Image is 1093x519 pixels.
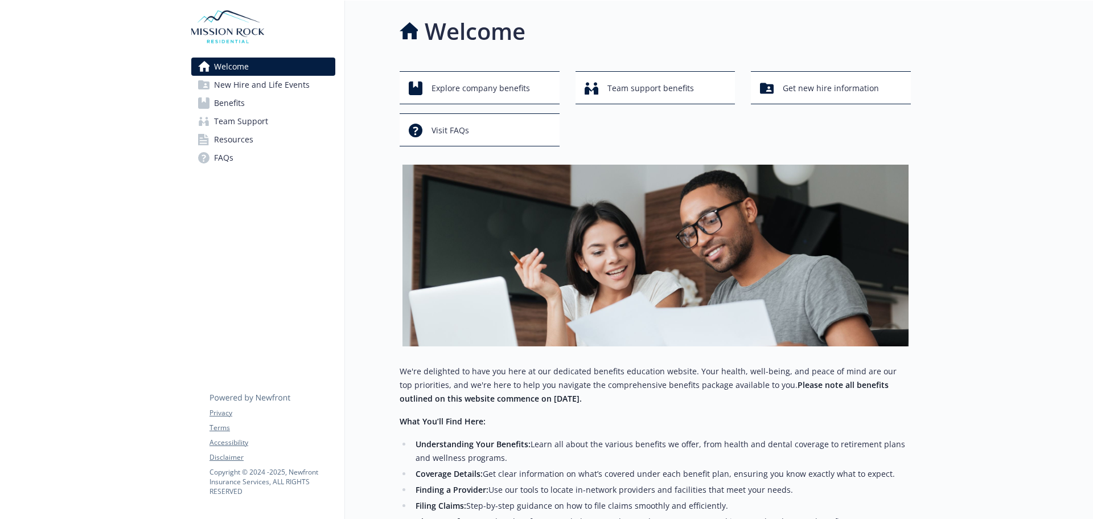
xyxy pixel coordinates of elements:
button: Get new hire information [751,71,911,104]
a: FAQs [191,149,335,167]
strong: Understanding Your Benefits: [416,439,531,449]
a: Welcome [191,58,335,76]
a: Benefits [191,94,335,112]
li: Step-by-step guidance on how to file claims smoothly and efficiently. [412,499,911,513]
a: Disclaimer [209,452,335,463]
button: Explore company benefits [400,71,560,104]
a: Terms [209,423,335,433]
li: Use our tools to locate in-network providers and facilities that meet your needs. [412,483,911,497]
button: Visit FAQs [400,113,560,146]
strong: Coverage Details: [416,468,483,479]
a: New Hire and Life Events [191,76,335,94]
strong: What You’ll Find Here: [400,416,486,427]
span: Resources [214,130,253,149]
a: Team Support [191,112,335,130]
img: overview page banner [402,165,909,346]
h1: Welcome [425,14,525,48]
button: Team support benefits [576,71,735,104]
span: Visit FAQs [432,120,469,141]
a: Privacy [209,408,335,418]
span: New Hire and Life Events [214,76,310,94]
strong: Filing Claims: [416,500,466,511]
span: Team support benefits [607,77,694,99]
span: Benefits [214,94,245,112]
strong: Finding a Provider: [416,484,488,495]
p: We're delighted to have you here at our dedicated benefits education website. Your health, well-b... [400,365,911,406]
span: Welcome [214,58,249,76]
p: Copyright © 2024 - 2025 , Newfront Insurance Services, ALL RIGHTS RESERVED [209,467,335,496]
span: Explore company benefits [432,77,530,99]
span: Get new hire information [783,77,879,99]
a: Resources [191,130,335,149]
span: FAQs [214,149,233,167]
li: Get clear information on what’s covered under each benefit plan, ensuring you know exactly what t... [412,467,911,481]
li: Learn all about the various benefits we offer, from health and dental coverage to retirement plan... [412,438,911,465]
a: Accessibility [209,438,335,448]
span: Team Support [214,112,268,130]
